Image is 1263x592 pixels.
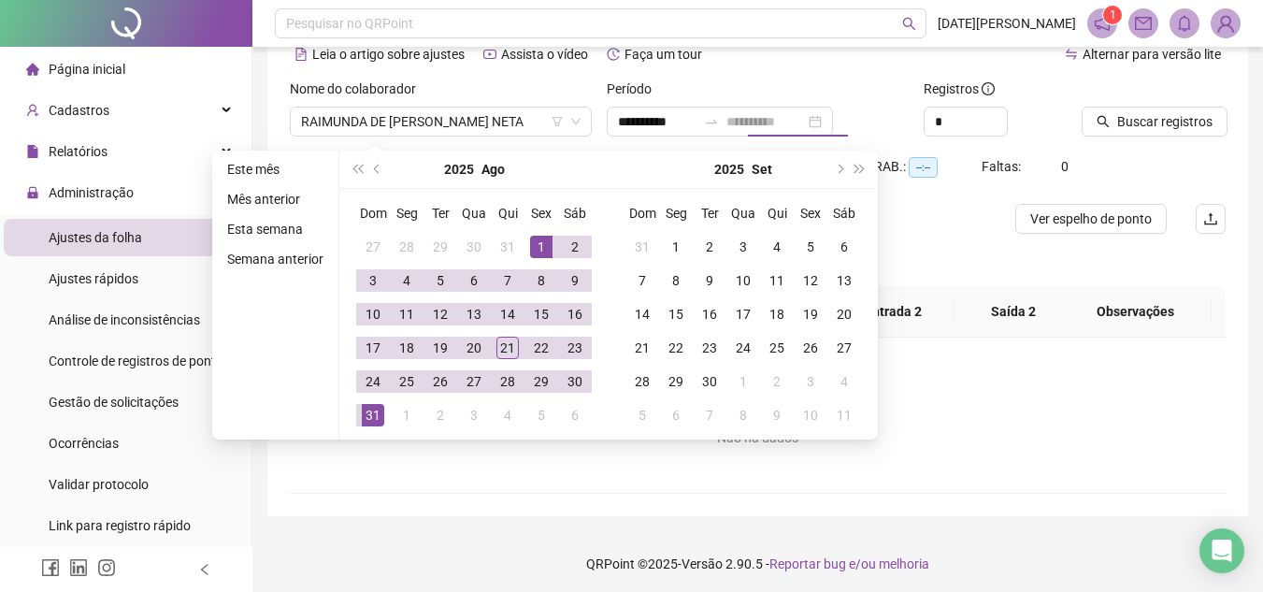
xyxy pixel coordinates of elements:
[564,404,586,426] div: 6
[631,337,653,359] div: 21
[496,404,519,426] div: 4
[833,269,855,292] div: 13
[457,196,491,230] th: Qua
[827,196,861,230] th: Sáb
[794,365,827,398] td: 2025-10-03
[760,365,794,398] td: 2025-10-02
[496,269,519,292] div: 7
[524,398,558,432] td: 2025-09-05
[704,114,719,129] span: swap-right
[356,230,390,264] td: 2025-07-27
[1083,47,1221,62] span: Alternar para versão lite
[220,248,331,270] li: Semana anterior
[833,303,855,325] div: 20
[564,236,586,258] div: 2
[530,404,553,426] div: 5
[312,47,465,62] span: Leia o artigo sobre ajustes
[1103,6,1122,24] sup: 1
[558,398,592,432] td: 2025-09-06
[362,337,384,359] div: 17
[356,297,390,331] td: 2025-08-10
[301,108,581,136] span: RAIMUNDA DE JESUS MACEDO NETA
[834,286,954,338] th: Entrada 2
[726,196,760,230] th: Qua
[457,365,491,398] td: 2025-08-27
[760,331,794,365] td: 2025-09-25
[49,103,109,118] span: Cadastros
[457,230,491,264] td: 2025-07-30
[794,331,827,365] td: 2025-09-26
[828,151,849,188] button: next-year
[659,230,693,264] td: 2025-09-01
[491,331,524,365] td: 2025-08-21
[1015,204,1167,234] button: Ver espelho de ponto
[794,398,827,432] td: 2025-10-10
[659,331,693,365] td: 2025-09-22
[463,370,485,393] div: 27
[827,331,861,365] td: 2025-09-27
[457,331,491,365] td: 2025-08-20
[429,303,452,325] div: 12
[362,236,384,258] div: 27
[726,398,760,432] td: 2025-10-08
[698,269,721,292] div: 9
[827,365,861,398] td: 2025-10-04
[732,236,754,258] div: 3
[607,79,664,99] label: Período
[26,145,39,158] span: file
[496,303,519,325] div: 14
[26,63,39,76] span: home
[41,558,60,577] span: facebook
[902,17,916,31] span: search
[1176,15,1193,32] span: bell
[769,556,929,571] span: Reportar bug e/ou melhoria
[444,151,474,188] button: year panel
[732,269,754,292] div: 10
[954,286,1073,338] th: Saída 2
[558,230,592,264] td: 2025-08-02
[938,13,1076,34] span: [DATE][PERSON_NAME]
[1082,107,1227,137] button: Buscar registros
[49,185,134,200] span: Administração
[491,398,524,432] td: 2025-09-04
[766,236,788,258] div: 4
[429,236,452,258] div: 29
[362,269,384,292] div: 3
[850,151,870,188] button: super-next-year
[732,404,754,426] div: 8
[423,398,457,432] td: 2025-09-02
[698,337,721,359] div: 23
[356,331,390,365] td: 2025-08-17
[766,269,788,292] div: 11
[524,297,558,331] td: 2025-08-15
[698,404,721,426] div: 7
[766,303,788,325] div: 18
[607,48,620,61] span: history
[693,331,726,365] td: 2025-09-23
[429,370,452,393] div: 26
[501,47,588,62] span: Assista o vídeo
[682,556,723,571] span: Versão
[982,82,995,95] span: info-circle
[665,404,687,426] div: 6
[760,196,794,230] th: Qui
[704,114,719,129] span: to
[198,563,211,576] span: left
[463,404,485,426] div: 3
[347,151,367,188] button: super-prev-year
[390,264,423,297] td: 2025-08-04
[693,230,726,264] td: 2025-09-02
[49,354,223,368] span: Controle de registros de ponto
[429,404,452,426] div: 2
[766,370,788,393] div: 2
[625,398,659,432] td: 2025-10-05
[665,303,687,325] div: 15
[390,297,423,331] td: 2025-08-11
[491,365,524,398] td: 2025-08-28
[732,370,754,393] div: 1
[362,404,384,426] div: 31
[799,370,822,393] div: 3
[659,297,693,331] td: 2025-09-15
[659,196,693,230] th: Seg
[558,196,592,230] th: Sáb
